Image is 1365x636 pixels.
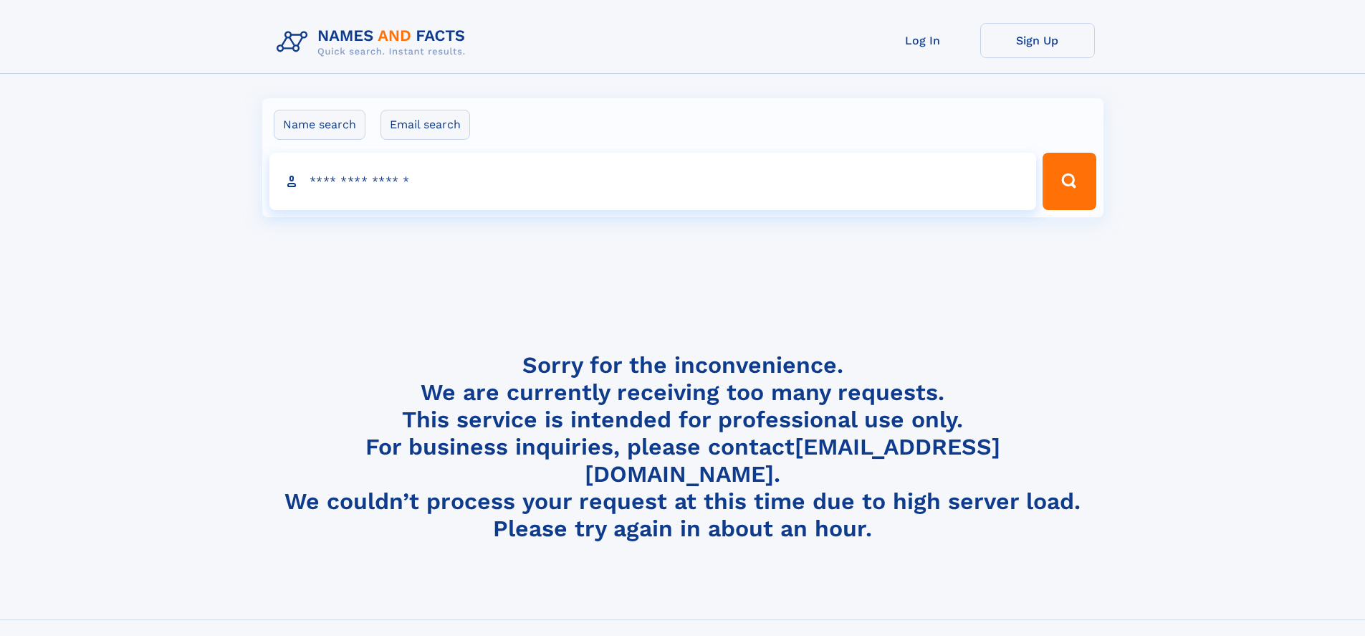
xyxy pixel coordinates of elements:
[269,153,1037,210] input: search input
[271,351,1095,543] h4: Sorry for the inconvenience. We are currently receiving too many requests. This service is intend...
[980,23,1095,58] a: Sign Up
[1043,153,1096,210] button: Search Button
[274,110,365,140] label: Name search
[585,433,1000,488] a: [EMAIL_ADDRESS][DOMAIN_NAME]
[380,110,470,140] label: Email search
[866,23,980,58] a: Log In
[271,23,477,62] img: Logo Names and Facts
